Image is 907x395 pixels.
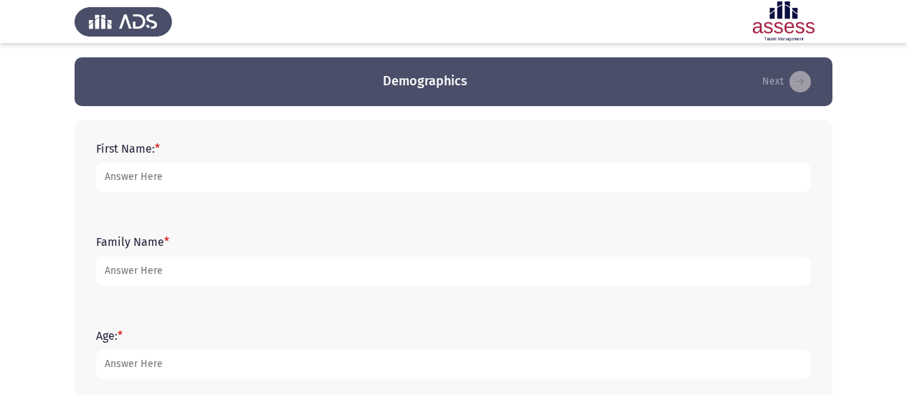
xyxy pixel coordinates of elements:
input: add answer text [96,163,811,192]
label: Family Name [96,235,169,249]
button: load next page [758,70,815,93]
label: First Name: [96,142,160,156]
h3: Demographics [383,72,467,90]
input: add answer text [96,350,811,379]
img: Assess Talent Management logo [75,1,172,42]
label: Age: [96,329,123,343]
img: Assessment logo of ASSESS English Language Assessment (3 Module) (Ba - IB) [735,1,832,42]
input: add answer text [96,257,811,286]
